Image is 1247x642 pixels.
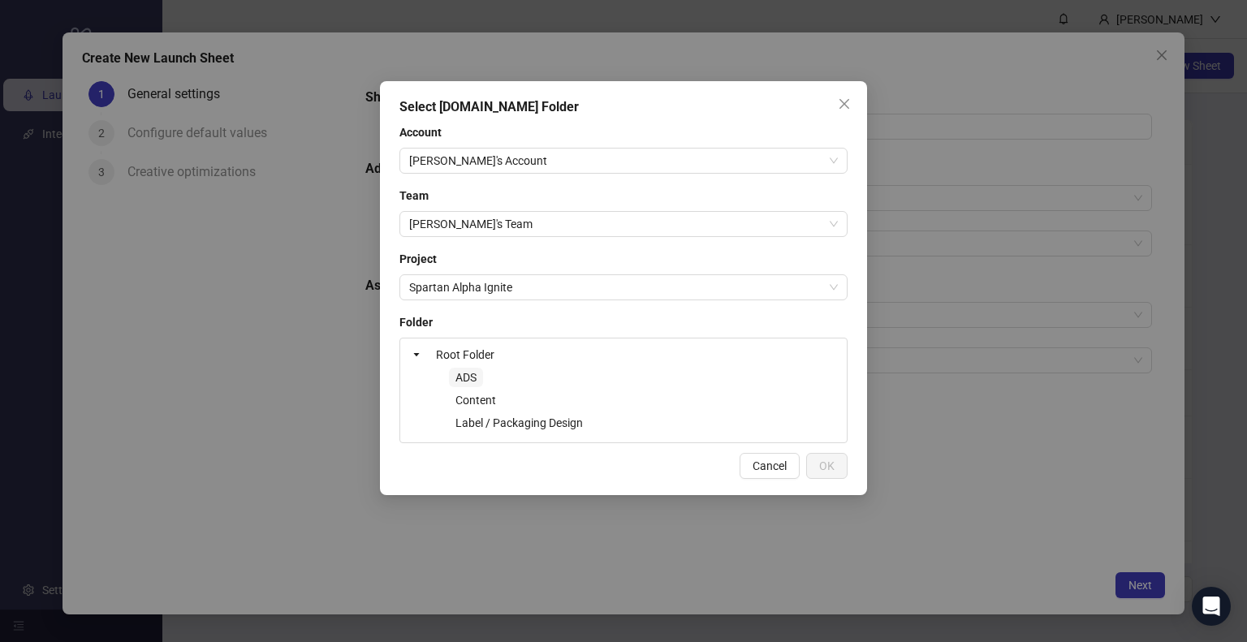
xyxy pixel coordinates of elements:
span: Wladislaw's Account [409,149,838,173]
button: OK [806,453,848,479]
strong: Project [399,252,437,265]
span: Label / Packaging Design [449,413,589,433]
button: Close [831,91,857,117]
div: Select [DOMAIN_NAME] Folder [399,97,848,117]
span: Root Folder [436,348,494,361]
span: Spartan Alpha Ignite [409,275,838,299]
span: ADS [449,368,483,387]
span: close [838,97,851,110]
div: Open Intercom Messenger [1192,587,1231,626]
span: caret-down [412,351,421,359]
span: Content [455,394,496,407]
strong: Team [399,189,429,202]
span: Root Folder [429,345,501,364]
button: Cancel [740,453,800,479]
span: Wladislaw's Team [409,212,838,236]
strong: Account [399,126,442,139]
span: Cancel [753,459,787,472]
strong: Folder [399,316,433,329]
span: Content [449,390,503,410]
span: Label / Packaging Design [455,416,583,429]
span: ADS [455,371,477,384]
